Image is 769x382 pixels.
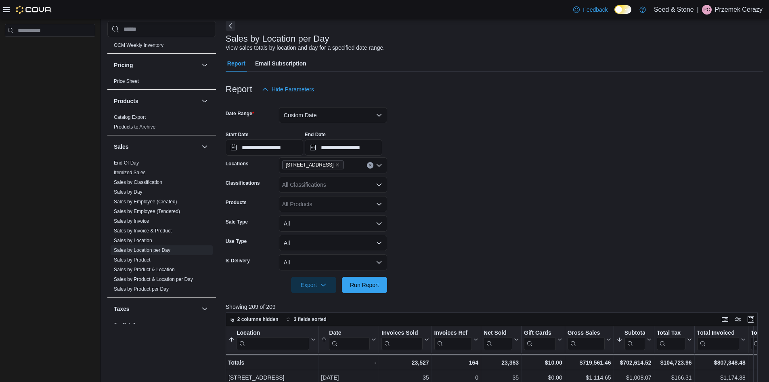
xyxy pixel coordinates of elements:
[226,238,247,245] label: Use Type
[329,329,370,350] div: Date
[114,305,130,313] h3: Taxes
[616,358,651,367] div: $702,614.52
[656,329,685,337] div: Total Tax
[697,358,745,367] div: $807,348.48
[114,257,151,263] a: Sales by Product
[114,179,162,186] span: Sales by Classification
[226,257,250,264] label: Is Delivery
[697,329,739,350] div: Total Invoiced
[654,5,694,15] p: Seed & Stone
[381,329,422,350] div: Invoices Sold
[114,78,139,84] a: Price Sheet
[114,169,146,176] span: Itemized Sales
[114,276,193,282] a: Sales by Product & Location per Day
[291,277,336,293] button: Export
[614,5,631,14] input: Dark Mode
[720,314,730,324] button: Keyboard shortcuts
[226,21,235,31] button: Next
[335,163,340,167] button: Remove 512 Young Drive (Coquitlam) from selection in this group
[114,114,146,120] a: Catalog Export
[294,316,327,323] span: 3 fields sorted
[114,237,152,244] span: Sales by Location
[272,85,314,93] span: Hide Parameters
[114,143,198,151] button: Sales
[255,55,306,72] span: Email Subscription
[227,55,245,72] span: Report
[114,61,198,69] button: Pricing
[434,329,471,350] div: Invoices Ref
[259,81,317,97] button: Hide Parameters
[114,267,175,272] a: Sales by Product & Location
[114,61,133,69] h3: Pricing
[524,329,556,337] div: Gift Cards
[703,5,710,15] span: PC
[226,131,249,138] label: Start Date
[567,329,604,337] div: Gross Sales
[434,329,471,337] div: Invoices Ref
[376,162,382,169] button: Open list of options
[697,329,745,350] button: Total Invoiced
[114,286,169,292] a: Sales by Product per Day
[226,110,254,117] label: Date Range
[114,305,198,313] button: Taxes
[715,5,763,15] p: Przemek Cerazy
[381,329,422,337] div: Invoices Sold
[484,329,519,350] button: Net Sold
[114,189,142,195] a: Sales by Day
[226,199,247,206] label: Products
[107,76,216,89] div: Pricing
[321,358,376,367] div: -
[114,322,138,328] span: Tax Details
[114,322,138,328] a: Tax Details
[226,34,329,44] h3: Sales by Location per Day
[114,170,146,175] a: Itemized Sales
[524,358,562,367] div: $10.00
[381,358,429,367] div: 23,527
[114,257,151,263] span: Sales by Product
[226,314,282,324] button: 2 columns hidden
[434,329,478,350] button: Invoices Ref
[237,316,279,323] span: 2 columns hidden
[656,329,685,350] div: Total Tax
[567,329,604,350] div: Gross Sales
[228,329,316,350] button: Location
[367,162,373,169] button: Clear input
[228,358,316,367] div: Totals
[114,198,177,205] span: Sales by Employee (Created)
[305,131,326,138] label: End Date
[114,238,152,243] a: Sales by Location
[282,160,344,169] span: 512 Young Drive (Coquitlam)
[296,277,331,293] span: Export
[226,84,252,94] h3: Report
[107,320,216,343] div: Taxes
[114,208,180,215] span: Sales by Employee (Tendered)
[114,218,149,224] span: Sales by Invoice
[114,247,170,253] a: Sales by Location per Day
[524,329,556,350] div: Gift Card Sales
[524,329,562,350] button: Gift Cards
[733,314,743,324] button: Display options
[114,124,155,130] a: Products to Archive
[226,219,248,225] label: Sale Type
[583,6,608,14] span: Feedback
[279,235,387,251] button: All
[114,143,129,151] h3: Sales
[107,158,216,297] div: Sales
[114,160,139,166] a: End Of Day
[484,358,519,367] div: 23,363
[279,107,387,123] button: Custom Date
[114,42,163,48] a: OCM Weekly Inventory
[329,329,370,337] div: Date
[279,215,387,232] button: All
[107,112,216,135] div: Products
[697,329,739,337] div: Total Invoiced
